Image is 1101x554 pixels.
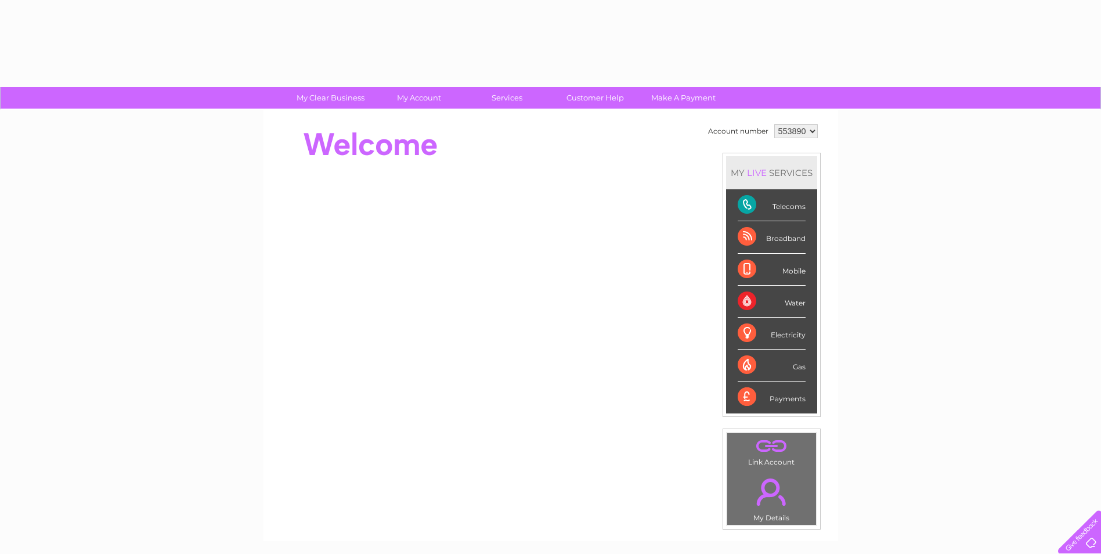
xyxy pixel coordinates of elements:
div: Electricity [738,318,806,350]
a: . [730,472,813,512]
a: Make A Payment [636,87,731,109]
div: MY SERVICES [726,156,817,189]
td: My Details [727,469,817,526]
a: My Clear Business [283,87,378,109]
a: Customer Help [547,87,643,109]
div: Telecoms [738,189,806,221]
a: My Account [371,87,467,109]
td: Link Account [727,433,817,469]
div: Broadband [738,221,806,253]
div: LIVE [745,167,769,178]
div: Water [738,286,806,318]
td: Account number [705,121,771,141]
div: Gas [738,350,806,382]
div: Mobile [738,254,806,286]
a: . [730,436,813,456]
a: Services [459,87,555,109]
div: Payments [738,382,806,413]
